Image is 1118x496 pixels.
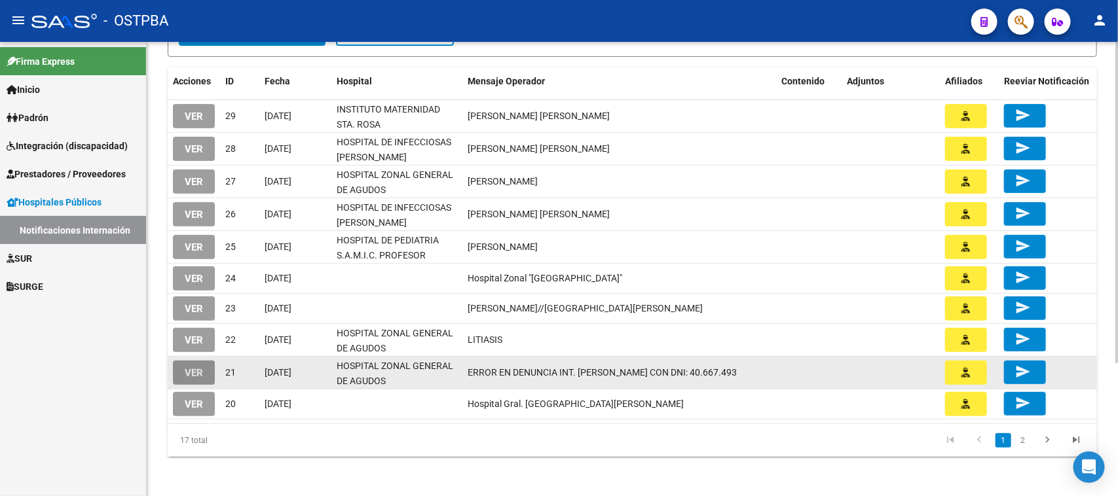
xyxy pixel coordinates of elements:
span: HOSPITAL DE PEDIATRIA S.A.M.I.C. PROFESOR [PERSON_NAME][GEOGRAPHIC_DATA] [337,235,439,290]
a: go to previous page [967,433,992,448]
span: Prestadores / Proveedores [7,167,126,181]
span: 23 [225,303,236,313]
span: HOSPITAL ZONAL GENERAL DE AGUDOS [PERSON_NAME] [337,169,453,210]
button: VER [173,104,215,128]
div: [DATE] [265,207,326,222]
button: VER [173,169,215,194]
span: VER [185,334,203,346]
datatable-header-cell: Adjuntos [842,67,940,96]
span: MACIEL, AGUSTINA ORNELLA [468,111,610,121]
button: VER [173,361,215,385]
span: 28 [225,143,236,154]
datatable-header-cell: Fecha [259,67,331,96]
span: AYALA , MATEO NICOLAS [468,209,610,219]
span: LITIASIS [468,334,502,345]
mat-icon: send [1015,395,1031,411]
div: [DATE] [265,365,326,380]
span: Afiliados [945,76,982,86]
mat-icon: menu [10,12,26,28]
span: VER [185,273,203,285]
span: 27 [225,176,236,186]
span: SURGE [7,279,43,294]
span: VER [185,367,203,379]
span: Adjuntos [847,76,884,86]
span: Inicio [7,82,40,97]
span: Padrón [7,111,48,125]
span: - OSTPBA [103,7,168,35]
span: SUR [7,251,32,266]
datatable-header-cell: Acciones [168,67,220,96]
button: VER [173,296,215,321]
span: 25 [225,241,236,252]
span: Fecha [265,76,290,86]
datatable-header-cell: ID [220,67,259,96]
span: ID [225,76,234,86]
a: go to first page [938,433,963,448]
span: HOSPITAL DE INFECCIOSAS [PERSON_NAME] [337,202,451,228]
div: [DATE] [265,332,326,347]
div: [DATE] [265,271,326,286]
span: 21 [225,367,236,378]
button: VER [173,137,215,161]
mat-icon: send [1015,270,1031,285]
span: GOMEZ MALVINA [468,241,538,252]
button: VER [173,328,215,352]
div: Open Intercom Messenger [1073,452,1105,483]
div: [DATE] [265,397,326,412]
span: Contenido [781,76,825,86]
button: VER [173,202,215,226]
span: VER [185,241,203,253]
div: [DATE] [265,239,326,255]
span: HOSPITAL ZONAL GENERAL DE AGUDOS [PERSON_NAME] [337,328,453,368]
span: 26 [225,209,236,219]
span: Acciones [173,76,211,86]
span: HOSPITAL DE INFECCIOSAS [PERSON_NAME] [337,137,451,162]
span: Reeviar Notificación [1004,76,1089,86]
span: Hospital Zonal "Evita Pueblo" [468,273,622,283]
mat-icon: send [1015,140,1031,156]
span: Hospitales Públicos [7,195,102,209]
div: 17 total [168,424,351,457]
mat-icon: send [1015,300,1031,315]
span: VER [185,303,203,315]
span: 24 [225,273,236,283]
div: [DATE] [265,174,326,189]
span: VER [185,399,203,410]
mat-icon: send [1015,364,1031,380]
span: Hospital [337,76,372,86]
span: VER [185,111,203,122]
datatable-header-cell: Contenido [776,67,842,96]
span: HOSPITAL ZONAL GENERAL DE AGUDOS [PERSON_NAME] [337,361,453,401]
datatable-header-cell: Hospital [331,67,462,96]
a: go to last page [1064,433,1089,448]
span: BELLOMO XOANA//HOSPITAL DE SOLANO [468,303,703,313]
datatable-header-cell: Afiliados [940,67,999,96]
datatable-header-cell: Reeviar Notificación [999,67,1097,96]
mat-icon: person [1092,12,1108,28]
datatable-header-cell: Mensaje Operador [462,67,776,96]
span: AYALA , MATEO NICOLAS [468,143,610,154]
mat-icon: send [1015,107,1031,123]
span: Mensaje Operador [468,76,545,86]
mat-icon: send [1015,238,1031,254]
span: Firma Express [7,54,75,69]
mat-icon: send [1015,331,1031,347]
span: VER [185,143,203,155]
div: [DATE] [265,109,326,124]
span: INSTITUTO MATERNIDAD STA. ROSA [337,104,440,130]
span: VER [185,209,203,221]
span: 29 [225,111,236,121]
a: 2 [1015,433,1031,448]
li: page 1 [994,429,1013,452]
mat-icon: send [1015,205,1031,221]
span: Integración (discapacidad) [7,139,128,153]
button: VER [173,266,215,291]
span: 20 [225,399,236,409]
button: VER [173,235,215,259]
mat-icon: send [1015,173,1031,188]
button: VER [173,392,215,416]
span: Hospital Gral. SAN MARTIN de La Plata [468,399,684,409]
a: 1 [996,433,1011,448]
li: page 2 [1013,429,1033,452]
div: [DATE] [265,141,326,156]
